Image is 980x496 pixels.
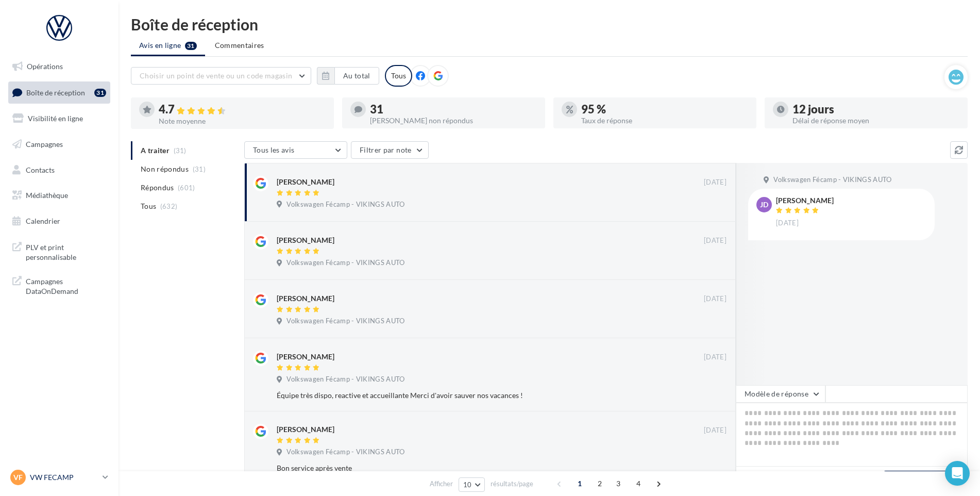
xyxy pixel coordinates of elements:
[6,185,112,206] a: Médiathèque
[317,67,379,85] button: Au total
[160,202,178,210] span: (632)
[131,16,968,32] div: Boîte de réception
[459,477,485,492] button: 10
[776,219,799,228] span: [DATE]
[776,197,834,204] div: [PERSON_NAME]
[370,117,537,124] div: [PERSON_NAME] non répondus
[286,317,404,326] span: Volkswagen Fécamp - VIKINGS AUTO
[736,385,825,403] button: Modèle de réponse
[704,353,726,362] span: [DATE]
[6,134,112,155] a: Campagnes
[704,426,726,435] span: [DATE]
[792,117,959,124] div: Délai de réponse moyen
[277,235,334,245] div: [PERSON_NAME]
[244,141,347,159] button: Tous les avis
[26,217,60,225] span: Calendrier
[286,375,404,384] span: Volkswagen Fécamp - VIKINGS AUTO
[26,191,68,200] span: Médiathèque
[26,274,106,296] span: Campagnes DataOnDemand
[760,200,768,210] span: JD
[253,145,295,154] span: Tous les avis
[773,175,891,185] span: Volkswagen Fécamp - VIKINGS AUTO
[945,461,970,486] div: Open Intercom Messenger
[491,479,533,489] span: résultats/page
[277,177,334,187] div: [PERSON_NAME]
[334,67,379,85] button: Au total
[286,258,404,268] span: Volkswagen Fécamp - VIKINGS AUTO
[704,178,726,187] span: [DATE]
[131,67,311,85] button: Choisir un point de vente ou un code magasin
[370,104,537,115] div: 31
[26,140,63,148] span: Campagnes
[159,104,326,115] div: 4.7
[6,108,112,129] a: Visibilité en ligne
[581,117,748,124] div: Taux de réponse
[94,89,106,97] div: 31
[592,475,608,492] span: 2
[6,56,112,77] a: Opérations
[30,472,98,483] p: VW FECAMP
[159,118,326,125] div: Note moyenne
[463,481,472,489] span: 10
[141,201,156,211] span: Tous
[277,463,660,473] div: Bon service après vente
[792,104,959,115] div: 12 jours
[26,240,106,262] span: PLV et print personnalisable
[13,472,23,483] span: VF
[28,114,83,123] span: Visibilité en ligne
[277,352,334,362] div: [PERSON_NAME]
[26,88,85,96] span: Boîte de réception
[215,40,264,51] span: Commentaires
[140,71,292,80] span: Choisir un point de vente ou un code magasin
[8,468,110,487] a: VF VW FECAMP
[193,165,206,173] span: (31)
[277,424,334,435] div: [PERSON_NAME]
[704,294,726,304] span: [DATE]
[141,164,189,174] span: Non répondus
[6,270,112,301] a: Campagnes DataOnDemand
[6,81,112,104] a: Boîte de réception31
[351,141,429,159] button: Filtrer par note
[286,200,404,209] span: Volkswagen Fécamp - VIKINGS AUTO
[571,475,588,492] span: 1
[704,236,726,245] span: [DATE]
[178,184,195,192] span: (601)
[610,475,627,492] span: 3
[430,479,453,489] span: Afficher
[277,390,660,401] div: Équipe très dispo, reactive et accueillante Merci d'avoir sauver nos vacances !
[26,165,55,174] span: Contacts
[27,62,63,71] span: Opérations
[277,293,334,304] div: [PERSON_NAME]
[286,448,404,457] span: Volkswagen Fécamp - VIKINGS AUTO
[581,104,748,115] div: 95 %
[141,183,174,193] span: Répondus
[385,65,412,87] div: Tous
[6,236,112,267] a: PLV et print personnalisable
[6,210,112,232] a: Calendrier
[6,159,112,181] a: Contacts
[630,475,647,492] span: 4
